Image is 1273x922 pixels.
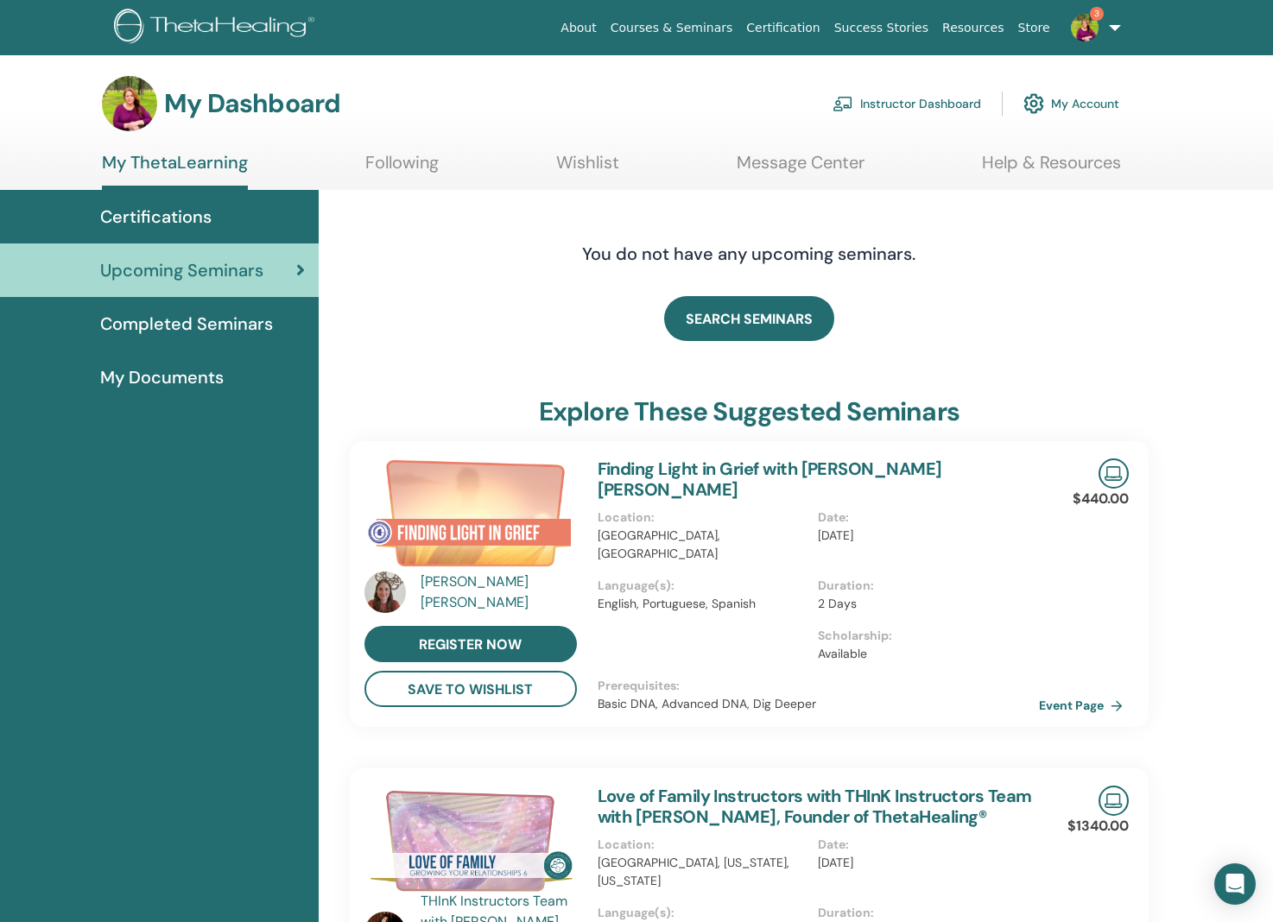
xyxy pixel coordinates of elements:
[818,836,1029,854] p: Date :
[102,76,157,131] img: default.jpg
[598,904,808,922] p: Language(s) :
[818,854,1029,872] p: [DATE]
[1099,458,1129,489] img: Live Online Seminar
[554,12,603,44] a: About
[1067,816,1129,837] p: $1340.00
[100,311,273,337] span: Completed Seminars
[833,85,981,123] a: Instructor Dashboard
[818,508,1029,527] p: Date :
[100,257,263,283] span: Upcoming Seminars
[1214,863,1256,905] div: Open Intercom Messenger
[1039,692,1130,718] a: Event Page
[364,671,577,707] button: save to wishlist
[818,527,1029,545] p: [DATE]
[598,677,1040,695] p: Prerequisites :
[419,635,522,654] span: register now
[1011,12,1057,44] a: Store
[818,904,1029,922] p: Duration :
[598,785,1032,828] a: Love of Family Instructors with THInK Instructors Team with [PERSON_NAME], Founder of ThetaHealing®
[1073,489,1129,509] p: $440.00
[364,786,577,896] img: Love of Family Instructors
[365,152,439,186] a: Following
[827,12,935,44] a: Success Stories
[556,152,619,186] a: Wishlist
[164,88,340,119] h3: My Dashboard
[818,577,1029,595] p: Duration :
[598,695,1040,713] p: Basic DNA, Advanced DNA, Dig Deeper
[598,577,808,595] p: Language(s) :
[114,9,320,47] img: logo.png
[1071,14,1099,41] img: default.jpg
[982,152,1121,186] a: Help & Resources
[421,572,580,613] a: [PERSON_NAME] [PERSON_NAME]
[364,626,577,662] a: register now
[598,595,808,613] p: English, Portuguese, Spanish
[364,572,406,613] img: default.jpg
[100,364,224,390] span: My Documents
[818,595,1029,613] p: 2 Days
[818,627,1029,645] p: Scholarship :
[739,12,826,44] a: Certification
[737,152,864,186] a: Message Center
[686,310,813,328] span: SEARCH SEMINARS
[664,296,834,341] a: SEARCH SEMINARS
[833,96,853,111] img: chalkboard-teacher.svg
[935,12,1011,44] a: Resources
[364,458,577,577] img: Finding Light in Grief
[1023,85,1119,123] a: My Account
[598,458,942,501] a: Finding Light in Grief with [PERSON_NAME] [PERSON_NAME]
[477,243,1021,264] h4: You do not have any upcoming seminars.
[102,152,248,190] a: My ThetaLearning
[598,854,808,890] p: [GEOGRAPHIC_DATA], [US_STATE], [US_STATE]
[1090,7,1104,21] span: 3
[818,645,1029,663] p: Available
[598,836,808,854] p: Location :
[1023,89,1044,118] img: cog.svg
[539,396,959,427] h3: explore these suggested seminars
[598,508,808,527] p: Location :
[1099,786,1129,816] img: Live Online Seminar
[100,204,212,230] span: Certifications
[598,527,808,563] p: [GEOGRAPHIC_DATA], [GEOGRAPHIC_DATA]
[604,12,740,44] a: Courses & Seminars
